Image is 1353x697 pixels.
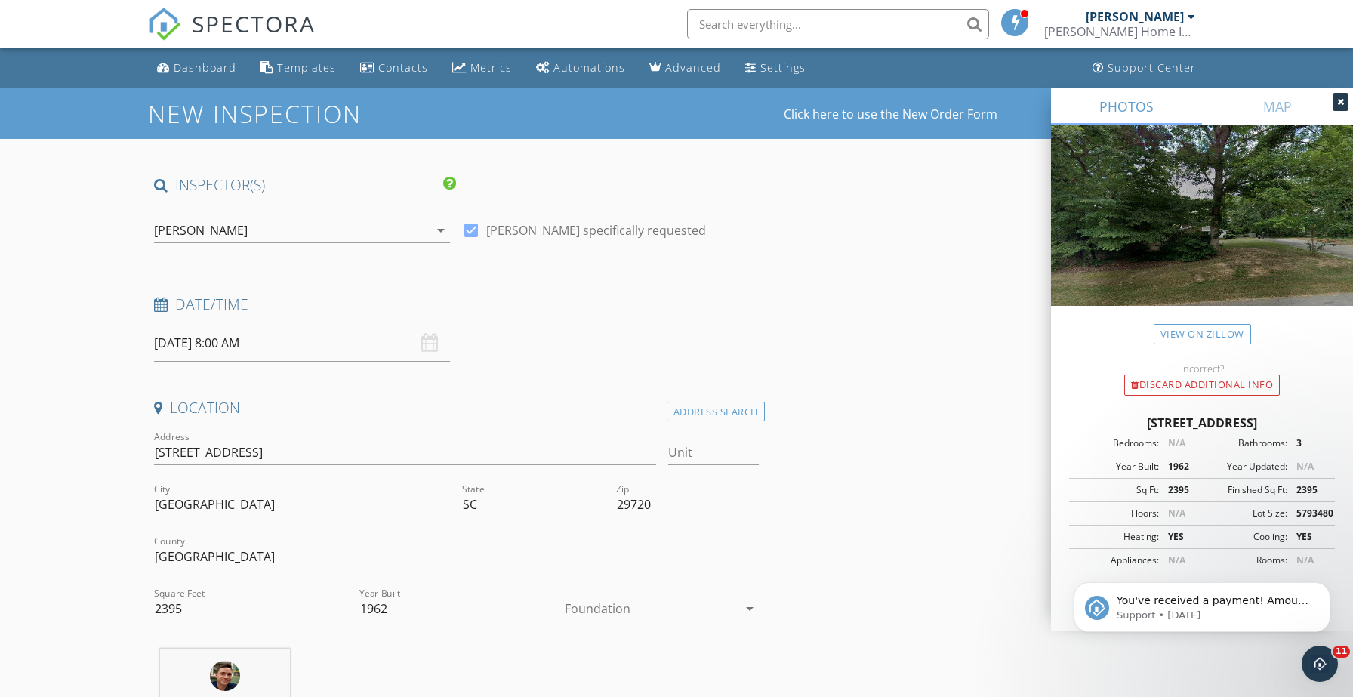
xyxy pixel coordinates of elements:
[66,44,260,221] span: You've received a payment! Amount $375.00 Fee $10.61 Net $364.39 Transaction # pi_3S4B52K7snlDGpR...
[1168,507,1185,520] span: N/A
[553,60,625,75] div: Automations
[148,8,181,41] img: The Best Home Inspection Software - Spectora
[1287,483,1330,497] div: 2395
[154,175,456,195] h4: INSPECTOR(S)
[741,600,759,618] i: arrow_drop_down
[446,54,518,82] a: Metrics
[432,221,450,239] i: arrow_drop_down
[1051,125,1353,342] img: streetview
[1124,375,1280,396] div: Discard Additional info
[1051,362,1353,375] div: Incorrect?
[154,398,759,418] h4: Location
[378,60,428,75] div: Contacts
[1296,460,1314,473] span: N/A
[784,108,997,120] a: Click here to use the New Order Form
[154,325,450,362] input: Select date
[1108,60,1196,75] div: Support Center
[643,54,727,82] a: Advanced
[760,60,806,75] div: Settings
[1302,646,1338,682] iframe: Intercom live chat
[1051,88,1202,125] a: PHOTOS
[1287,530,1330,544] div: YES
[1074,507,1159,520] div: Floors:
[1202,88,1353,125] a: MAP
[1202,460,1287,473] div: Year Updated:
[1159,483,1202,497] div: 2395
[486,223,706,238] label: [PERSON_NAME] specifically requested
[192,8,316,39] span: SPECTORA
[148,100,482,127] h1: New Inspection
[154,224,248,237] div: [PERSON_NAME]
[1086,9,1184,24] div: [PERSON_NAME]
[254,54,342,82] a: Templates
[1074,530,1159,544] div: Heating:
[1202,507,1287,520] div: Lot Size:
[151,54,242,82] a: Dashboard
[1159,530,1202,544] div: YES
[174,60,236,75] div: Dashboard
[1287,436,1330,450] div: 3
[530,54,631,82] a: Automations (Basic)
[1074,460,1159,473] div: Year Built:
[1159,460,1202,473] div: 1962
[1202,436,1287,450] div: Bathrooms:
[1086,54,1202,82] a: Support Center
[1333,646,1350,658] span: 11
[1069,414,1335,432] div: [STREET_ADDRESS]
[277,60,336,75] div: Templates
[1154,324,1251,344] a: View on Zillow
[1287,507,1330,520] div: 5793480
[1044,24,1195,39] div: Watts Home Inspections of South Carolina
[1202,530,1287,544] div: Cooling:
[148,20,316,52] a: SPECTORA
[1168,436,1185,449] span: N/A
[1074,436,1159,450] div: Bedrooms:
[665,60,721,75] div: Advanced
[210,661,240,691] img: psx_20210709_104139.jpg
[66,58,260,72] p: Message from Support, sent 3w ago
[354,54,434,82] a: Contacts
[687,9,989,39] input: Search everything...
[1051,551,1353,656] iframe: Intercom notifications message
[667,402,765,422] div: Address Search
[470,60,512,75] div: Metrics
[1202,483,1287,497] div: Finished Sq Ft:
[154,295,759,314] h4: Date/Time
[1074,483,1159,497] div: Sq Ft:
[739,54,812,82] a: Settings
